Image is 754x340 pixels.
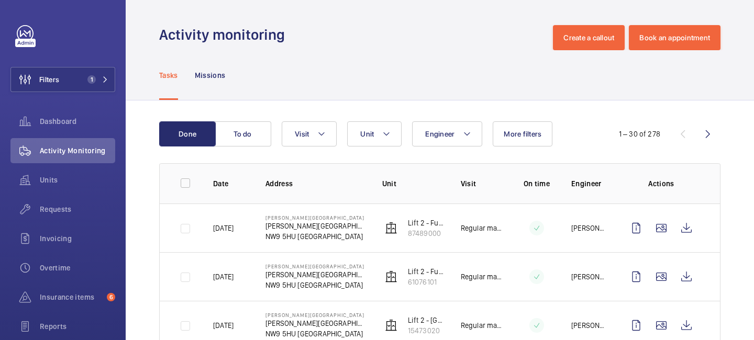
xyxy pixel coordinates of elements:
p: [PERSON_NAME][GEOGRAPHIC_DATA] [265,263,365,269]
img: elevator.svg [385,319,397,332]
span: Unit [360,130,374,138]
p: [DATE] [213,271,234,282]
p: NW9 5HU [GEOGRAPHIC_DATA] [265,328,365,339]
button: Create a callout [553,25,625,50]
button: Filters1 [10,67,115,92]
div: 1 – 30 of 278 [619,129,660,139]
p: [PERSON_NAME][GEOGRAPHIC_DATA] [265,269,365,280]
p: Lift 2 - Fuchsia Court [408,266,444,277]
p: Address [265,178,365,189]
p: [PERSON_NAME] [571,320,607,331]
p: [PERSON_NAME][GEOGRAPHIC_DATA] [265,214,365,221]
span: Reports [40,321,115,332]
p: Date [213,178,249,189]
button: Unit [347,121,402,146]
span: 1 [87,75,96,84]
span: Activity Monitoring [40,145,115,156]
p: 15473020 [408,325,444,336]
img: elevator.svg [385,222,397,234]
span: Engineer [425,130,454,138]
p: Visit [461,178,502,189]
span: Insurance items [40,292,103,302]
p: Missions [195,70,226,81]
p: [PERSON_NAME] [571,271,607,282]
span: More filters [504,130,541,138]
p: [PERSON_NAME] [571,223,607,233]
p: NW9 5HU [GEOGRAPHIC_DATA] [265,231,365,242]
button: To do [215,121,271,146]
p: Actions [624,178,699,189]
span: Overtime [40,263,115,273]
span: Visit [295,130,309,138]
p: Tasks [159,70,178,81]
p: On time [519,178,555,189]
p: 61076101 [408,277,444,287]
button: Engineer [412,121,482,146]
p: Engineer [571,178,607,189]
button: More filters [493,121,552,146]
button: Done [159,121,216,146]
p: [PERSON_NAME][GEOGRAPHIC_DATA] [265,318,365,328]
p: [DATE] [213,223,234,233]
p: [PERSON_NAME][GEOGRAPHIC_DATA] [265,221,365,231]
button: Book an appointment [629,25,720,50]
button: Visit [282,121,337,146]
span: Filters [39,74,59,85]
p: Unit [382,178,444,189]
p: [DATE] [213,320,234,331]
p: NW9 5HU [GEOGRAPHIC_DATA] [265,280,365,290]
p: [PERSON_NAME][GEOGRAPHIC_DATA] [265,312,365,318]
span: Invoicing [40,233,115,244]
span: Requests [40,204,115,214]
p: 87489000 [408,228,444,239]
h1: Activity monitoring [159,25,291,44]
p: Regular maintenance [461,320,502,331]
span: 6 [107,293,115,301]
span: Dashboard [40,116,115,127]
img: elevator.svg [385,270,397,283]
p: Lift 2 - Furze Court [408,218,444,228]
p: Regular maintenance [461,223,502,233]
p: Regular maintenance [461,271,502,282]
span: Units [40,175,115,185]
p: Lift 2 - [GEOGRAPHIC_DATA] [408,315,444,325]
